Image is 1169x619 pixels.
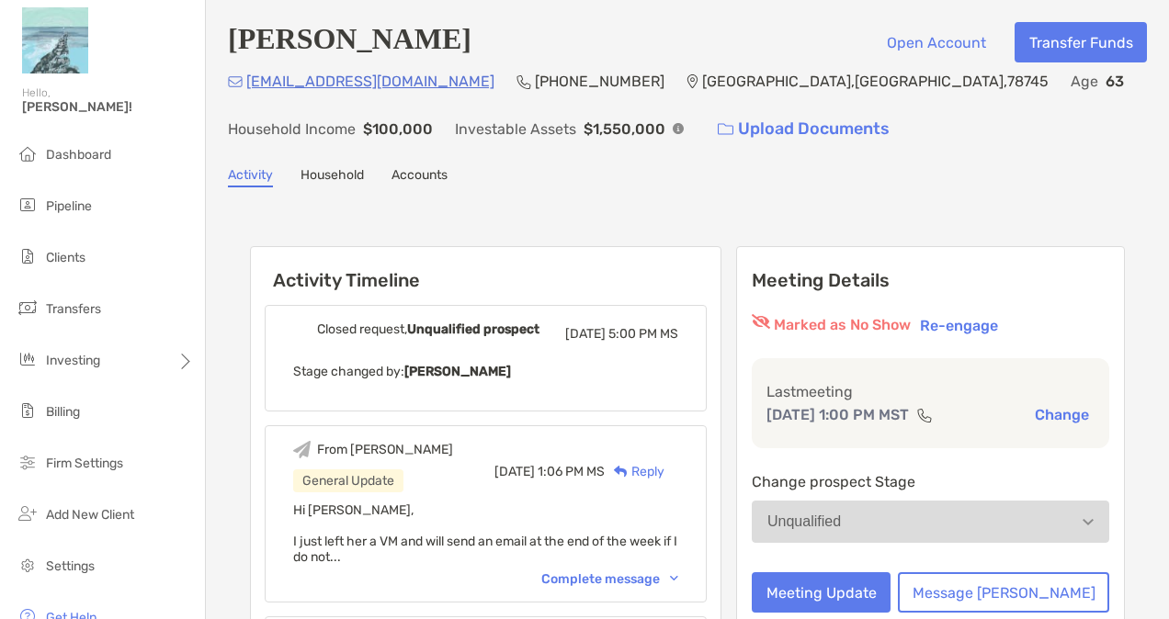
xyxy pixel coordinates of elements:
[1015,22,1147,62] button: Transfer Funds
[687,74,698,89] img: Location Icon
[916,408,933,422] img: communication type
[752,501,1109,543] button: Unqualified
[766,403,909,426] p: [DATE] 1:00 PM MST
[46,198,92,214] span: Pipeline
[752,470,1109,493] p: Change prospect Stage
[46,456,123,471] span: Firm Settings
[46,558,95,574] span: Settings
[1106,70,1124,93] p: 63
[718,123,733,136] img: button icon
[605,462,664,481] div: Reply
[673,123,684,134] img: Info Icon
[17,297,39,319] img: transfers icon
[363,118,433,141] p: $100,000
[46,250,85,265] span: Clients
[293,502,677,565] span: Hi [PERSON_NAME], I just left her a VM and will send an email at the end of the week if I do not...
[565,326,606,342] span: [DATE]
[17,142,39,164] img: dashboard icon
[767,513,841,530] div: Unqualified
[317,321,539,337] div: Closed request,
[1029,405,1095,424] button: Change
[293,469,403,492] div: General Update
[774,314,911,336] p: Marked as No Show
[608,326,678,342] span: 5:00 PM MS
[17,502,39,524] img: add_new_client icon
[246,70,494,93] p: [EMAIL_ADDRESS][DOMAIN_NAME]
[872,22,1000,62] button: Open Account
[914,314,1004,336] button: Re-engage
[228,22,471,62] h4: [PERSON_NAME]
[752,269,1109,292] p: Meeting Details
[317,442,453,457] div: From [PERSON_NAME]
[301,167,364,187] a: Household
[584,118,665,141] p: $1,550,000
[614,466,628,478] img: Reply icon
[228,167,273,187] a: Activity
[293,360,678,383] p: Stage changed by:
[404,364,511,379] b: [PERSON_NAME]
[541,571,678,587] div: Complete message
[898,572,1109,613] button: Message [PERSON_NAME]
[1071,70,1098,93] p: Age
[46,404,80,420] span: Billing
[17,400,39,422] img: billing icon
[293,441,311,458] img: Event icon
[752,572,891,613] button: Meeting Update
[228,118,356,141] p: Household Income
[702,70,1049,93] p: [GEOGRAPHIC_DATA] , [GEOGRAPHIC_DATA] , 78745
[535,70,664,93] p: [PHONE_NUMBER]
[17,451,39,473] img: firm-settings icon
[538,464,605,479] span: 1:06 PM MS
[251,247,721,291] h6: Activity Timeline
[670,576,678,581] img: Chevron icon
[516,74,531,89] img: Phone Icon
[22,7,88,73] img: Zoe Logo
[46,353,100,368] span: Investing
[706,109,902,149] a: Upload Documents
[293,321,311,338] img: Event icon
[494,464,535,479] span: [DATE]
[766,380,1095,403] p: Last meeting
[752,314,770,329] img: red eyr
[22,99,194,115] span: [PERSON_NAME]!
[46,301,101,317] span: Transfers
[17,194,39,216] img: pipeline icon
[17,245,39,267] img: clients icon
[17,554,39,576] img: settings icon
[1083,519,1094,525] img: Open dropdown arrow
[392,167,448,187] a: Accounts
[228,76,243,87] img: Email Icon
[46,147,111,163] span: Dashboard
[407,321,539,337] b: Unqualified prospect
[17,348,39,370] img: investing icon
[455,118,576,141] p: Investable Assets
[46,507,134,523] span: Add New Client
